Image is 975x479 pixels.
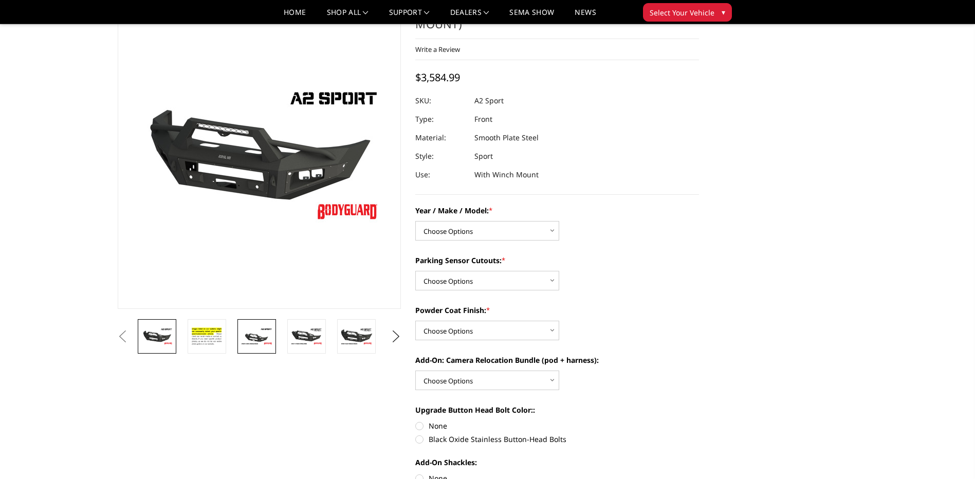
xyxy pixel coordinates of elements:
[284,9,306,24] a: Home
[415,434,699,445] label: Black Oxide Stainless Button-Head Bolts
[415,404,699,415] label: Upgrade Button Head Bolt Color::
[415,45,460,54] a: Write a Review
[474,128,539,147] dd: Smooth Plate Steel
[415,165,467,184] dt: Use:
[474,110,492,128] dd: Front
[415,457,699,468] label: Add-On Shackles:
[327,9,369,24] a: shop all
[415,70,460,84] span: $3,584.99
[388,329,403,344] button: Next
[474,91,504,110] dd: A2 Sport
[415,128,467,147] dt: Material:
[141,327,173,345] img: A2 Series - Sport Front Bumper (winch mount)
[415,110,467,128] dt: Type:
[474,165,539,184] dd: With Winch Mount
[509,9,554,24] a: SEMA Show
[389,9,430,24] a: Support
[415,255,699,266] label: Parking Sensor Cutouts:
[290,327,323,345] img: A2 Series - Sport Front Bumper (winch mount)
[118,1,401,309] a: A2 Series - Sport Front Bumper (winch mount)
[474,147,493,165] dd: Sport
[415,147,467,165] dt: Style:
[415,355,699,365] label: Add-On: Camera Relocation Bundle (pod + harness):
[415,205,699,216] label: Year / Make / Model:
[340,327,373,345] img: A2 Series - Sport Front Bumper (winch mount)
[241,327,273,345] img: A2 Series - Sport Front Bumper (winch mount)
[450,9,489,24] a: Dealers
[415,420,699,431] label: None
[191,325,223,347] img: A2 Series - Sport Front Bumper (winch mount)
[115,329,131,344] button: Previous
[643,3,732,22] button: Select Your Vehicle
[575,9,596,24] a: News
[722,7,725,17] span: ▾
[650,7,714,18] span: Select Your Vehicle
[415,91,467,110] dt: SKU:
[415,305,699,316] label: Powder Coat Finish:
